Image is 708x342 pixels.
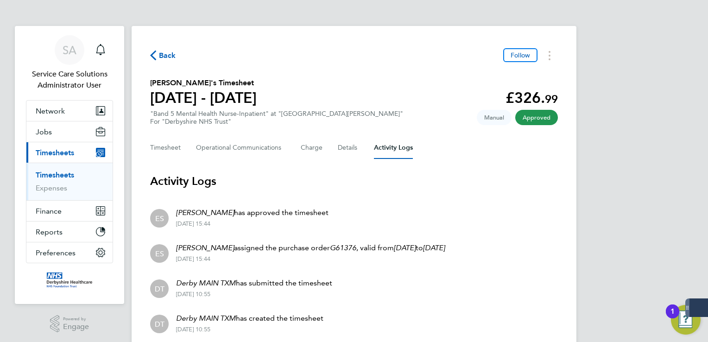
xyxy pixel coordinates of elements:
button: Follow [503,48,537,62]
h1: [DATE] - [DATE] [150,89,257,107]
div: Ellie Sillis [150,244,169,263]
a: SAService Care Solutions Administrator User [26,35,113,91]
span: DT [155,284,164,294]
em: Derby MAIN TXM [176,279,236,287]
p: assigned the purchase order , valid from to [176,242,445,253]
h3: Activity Logs [150,174,558,189]
span: DT [155,319,164,329]
a: Expenses [36,184,67,192]
span: Service Care Solutions Administrator User [26,69,113,91]
em: Derby MAIN TXM [176,314,236,323]
button: Finance [26,201,113,221]
span: Network [36,107,65,115]
button: Timesheets Menu [541,48,558,63]
button: Timesheet [150,137,181,159]
span: Powered by [63,315,89,323]
button: Network [26,101,113,121]
p: has approved the timesheet [176,207,329,218]
div: For "Derbyshire NHS Trust" [150,118,403,126]
a: Go to home page [26,272,113,287]
span: ES [155,213,164,223]
em: [DATE] [423,243,445,252]
span: Jobs [36,127,52,136]
a: Powered byEngage [50,315,89,333]
p: has created the timesheet [176,313,323,324]
span: Preferences [36,248,76,257]
div: Ellie Sillis [150,209,169,228]
div: [DATE] 15:44 [176,255,445,263]
nav: Main navigation [15,26,124,304]
app-decimal: £326. [506,89,558,107]
div: "Band 5 Mental Health Nurse-Inpatient" at "[GEOGRAPHIC_DATA][PERSON_NAME]" [150,110,403,126]
span: Timesheets [36,148,74,157]
button: Details [338,137,359,159]
button: Jobs [26,121,113,142]
button: Activity Logs [374,137,413,159]
span: Follow [511,51,530,59]
span: Reports [36,228,63,236]
div: 1 [670,311,675,323]
h2: [PERSON_NAME]'s Timesheet [150,77,257,89]
button: Reports [26,222,113,242]
em: [DATE] [394,243,416,252]
span: 99 [545,92,558,106]
p: has submitted the timesheet [176,278,332,289]
span: This timesheet was manually created. [477,110,512,125]
div: Timesheets [26,163,113,200]
em: [PERSON_NAME] [176,208,234,217]
div: Derby MAIN TXM [150,279,169,298]
button: Operational Communications [196,137,286,159]
em: [PERSON_NAME] [176,243,234,252]
button: Preferences [26,242,113,263]
span: Back [159,50,176,61]
span: SA [63,44,76,56]
div: [DATE] 15:44 [176,220,329,228]
span: This timesheet has been approved. [515,110,558,125]
span: ES [155,248,164,259]
span: Engage [63,323,89,331]
img: derbyshire-nhs-logo-retina.png [47,272,92,287]
a: Timesheets [36,171,74,179]
button: Back [150,50,176,61]
button: Open Resource Center, 1 new notification [671,305,701,335]
span: Finance [36,207,62,215]
div: [DATE] 10:55 [176,291,332,298]
div: [DATE] 10:55 [176,326,323,333]
button: Timesheets [26,142,113,163]
em: G61376 [330,243,356,252]
div: Derby MAIN TXM [150,315,169,333]
button: Charge [301,137,323,159]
